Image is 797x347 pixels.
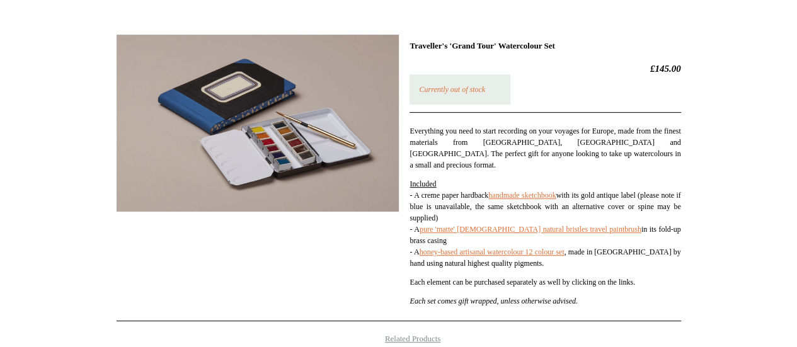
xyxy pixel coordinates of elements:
span: Included [410,179,436,188]
h4: Related Products [84,334,714,344]
h1: Traveller's 'Grand Tour' Watercolour Set [410,41,680,51]
p: Each element can be purchased separately as well by clicking on the links. [410,276,680,288]
p: Everything you need to start recording on your voyages for Europe, made from the finest materials... [410,125,680,171]
a: honey-based artisanal watercolour 12 colour set [420,247,565,256]
em: Currently out of stock [419,85,485,94]
em: Each set comes gift wrapped, unless otherwise advised. [410,297,577,305]
h2: £145.00 [410,63,680,74]
img: Traveller's 'Grand Tour' Watercolour Set [117,35,399,212]
p: - A creme paper hardback with its gold antique label (please note if blue is unavailable, the sam... [410,178,680,269]
a: pure 'matte' [DEMOGRAPHIC_DATA] natural bristles travel paintbrush [420,225,641,234]
a: handmade sketchbook [488,191,556,200]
